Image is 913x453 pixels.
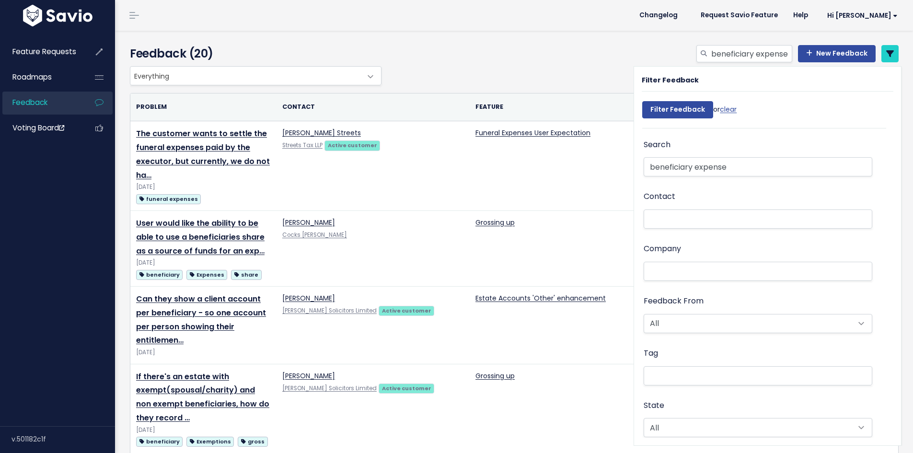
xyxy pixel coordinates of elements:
[136,193,201,205] a: funeral expenses
[382,384,431,392] strong: Active customer
[816,8,905,23] a: Hi [PERSON_NAME]
[475,293,606,303] a: Estate Accounts 'Other' enhancement
[136,435,183,447] a: beneficiary
[2,92,80,114] a: Feedback
[282,384,377,392] a: [PERSON_NAME] Solicitors Limited
[238,435,267,447] a: gross
[786,8,816,23] a: Help
[186,268,227,280] a: Expenses
[644,399,664,413] label: State
[282,231,347,239] a: Cocks [PERSON_NAME]
[720,105,737,114] a: clear
[231,268,261,280] a: share
[282,218,335,227] a: [PERSON_NAME]
[475,128,590,138] a: Funeral Expenses User Expectation
[282,293,335,303] a: [PERSON_NAME]
[382,307,431,314] strong: Active customer
[12,46,76,57] span: Feature Requests
[136,258,271,268] div: [DATE]
[644,190,675,204] label: Contact
[475,218,515,227] a: Grossing up
[282,371,335,381] a: [PERSON_NAME]
[12,123,64,133] span: Voting Board
[642,101,713,118] input: Filter Feedback
[21,5,95,26] img: logo-white.9d6f32f41409.svg
[639,12,678,19] span: Changelog
[2,117,80,139] a: Voting Board
[282,141,323,149] a: Streets Tax LLP
[130,45,377,62] h4: Feedback (20)
[644,347,658,360] label: Tag
[186,437,234,447] span: Exemptions
[12,427,115,452] div: v.501182c1f
[136,128,270,180] a: The customer wants to settle the funeral expenses paid by the executor, but currently, we do not ha…
[136,437,183,447] span: beneficiary
[324,140,380,150] a: Active customer
[186,270,227,280] span: Expenses
[644,157,872,176] input: Search Feedback
[186,435,234,447] a: Exemptions
[642,96,737,128] div: or
[379,383,434,393] a: Active customer
[136,194,201,204] span: funeral expenses
[644,242,681,256] label: Company
[136,218,265,256] a: User would like the ability to be able to use a beneficiaries share as a source of funds for an exp…
[136,371,269,423] a: If there's an estate with exempt(spousal/charity) and non exempt beneficiaries, how do they record …
[136,268,183,280] a: beneficiary
[136,270,183,280] span: beneficiary
[136,348,271,358] div: [DATE]
[2,41,80,63] a: Feature Requests
[2,66,80,88] a: Roadmaps
[328,141,377,149] strong: Active customer
[798,45,876,62] a: New Feedback
[693,8,786,23] a: Request Savio Feature
[710,45,792,62] input: Search feedback...
[827,12,898,19] span: Hi [PERSON_NAME]
[12,97,47,107] span: Feedback
[379,305,434,315] a: Active customer
[475,371,515,381] a: Grossing up
[238,437,267,447] span: gross
[130,66,381,85] span: Everything
[130,93,277,121] th: Problem
[136,425,271,435] div: [DATE]
[470,93,670,121] th: Feature
[130,67,362,85] span: Everything
[644,294,704,308] label: Feedback From
[136,182,271,192] div: [DATE]
[231,270,261,280] span: share
[282,307,377,314] a: [PERSON_NAME] Solicitors Limited
[282,128,361,138] a: [PERSON_NAME] Streets
[12,72,52,82] span: Roadmaps
[277,93,470,121] th: Contact
[644,138,670,152] label: Search
[642,75,699,85] strong: Filter Feedback
[136,293,266,346] a: Can they show a client account per beneficiary - so one account per person showing their entitlemen…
